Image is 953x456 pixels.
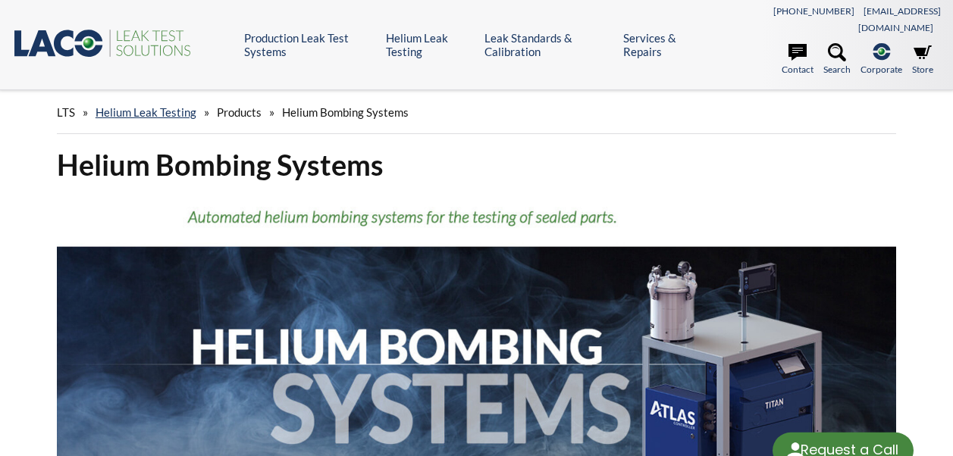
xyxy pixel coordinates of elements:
[244,31,374,58] a: Production Leak Test Systems
[858,5,941,33] a: [EMAIL_ADDRESS][DOMAIN_NAME]
[484,31,612,58] a: Leak Standards & Calibration
[823,43,851,77] a: Search
[57,146,896,183] h1: Helium Bombing Systems
[282,105,409,119] span: Helium Bombing Systems
[623,31,705,58] a: Services & Repairs
[386,31,474,58] a: Helium Leak Testing
[57,105,75,119] span: LTS
[773,5,854,17] a: [PHONE_NUMBER]
[861,62,902,77] span: Corporate
[96,105,196,119] a: Helium Leak Testing
[782,43,813,77] a: Contact
[57,91,896,134] div: » » »
[912,43,933,77] a: Store
[217,105,262,119] span: Products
